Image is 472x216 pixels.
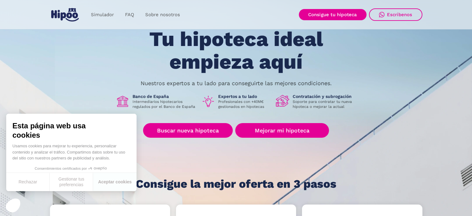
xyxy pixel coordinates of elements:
[293,94,357,99] h1: Contratación y subrogación
[299,9,366,20] a: Consigue tu hipoteca
[218,99,271,109] p: Profesionales con +40M€ gestionados en hipotecas
[369,8,422,21] a: Escríbenos
[50,6,80,24] a: home
[235,123,329,138] a: Mejorar mi hipoteca
[293,99,357,109] p: Soporte para contratar tu nueva hipoteca o mejorar la actual
[136,178,336,190] h1: Consigue la mejor oferta en 3 pasos
[140,9,186,21] a: Sobre nosotros
[133,99,196,109] p: Intermediarios hipotecarios regulados por el Banco de España
[143,123,233,138] a: Buscar nueva hipoteca
[141,81,332,86] p: Nuestros expertos a tu lado para conseguirte las mejores condiciones.
[119,9,140,21] a: FAQ
[133,94,196,99] h1: Banco de España
[387,12,412,17] div: Escríbenos
[85,9,119,21] a: Simulador
[118,28,353,73] h1: Tu hipoteca ideal empieza aquí
[218,94,271,99] h1: Expertos a tu lado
